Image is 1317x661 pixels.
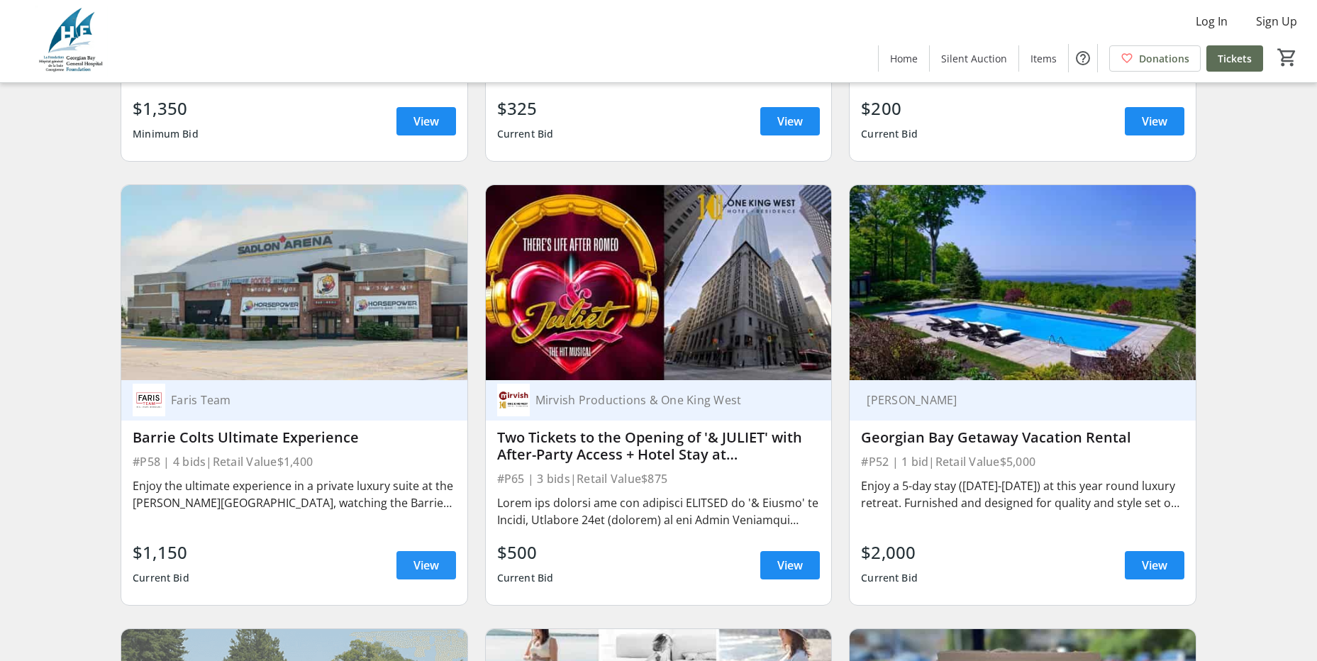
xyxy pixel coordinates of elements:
[879,45,929,72] a: Home
[497,96,554,121] div: $325
[1206,45,1263,72] a: Tickets
[133,384,165,416] img: Faris Team
[861,429,1184,446] div: Georgian Bay Getaway Vacation Rental
[760,107,820,135] a: View
[133,429,456,446] div: Barrie Colts Ultimate Experience
[133,96,199,121] div: $1,350
[861,477,1184,511] div: Enjoy a 5-day stay ([DATE]-[DATE]) at this year round luxury retreat. Furnished and designed for ...
[530,393,804,407] div: Mirvish Productions & One King West
[861,96,918,121] div: $200
[1142,113,1167,130] span: View
[760,551,820,579] a: View
[861,565,918,591] div: Current Bid
[777,113,803,130] span: View
[396,107,456,135] a: View
[930,45,1018,72] a: Silent Auction
[1125,107,1184,135] a: View
[497,565,554,591] div: Current Bid
[133,565,189,591] div: Current Bid
[497,540,554,565] div: $500
[1218,51,1252,66] span: Tickets
[497,429,821,463] div: Two Tickets to the Opening of '& JULIET' with After-Party Access + Hotel Stay at [GEOGRAPHIC_DATA]
[861,393,1167,407] div: [PERSON_NAME]
[497,121,554,147] div: Current Bid
[1274,45,1300,70] button: Cart
[121,185,467,379] img: Barrie Colts Ultimate Experience
[133,121,199,147] div: Minimum Bid
[777,557,803,574] span: View
[1030,51,1057,66] span: Items
[1019,45,1068,72] a: Items
[133,477,456,511] div: Enjoy the ultimate experience in a private luxury suite at the [PERSON_NAME][GEOGRAPHIC_DATA], wa...
[497,494,821,528] div: Lorem ips dolorsi ame con adipisci ELITSED do '& Eiusmo' te Incidi, Utlabore 24et (dolorem) al en...
[497,469,821,489] div: #P65 | 3 bids | Retail Value $875
[1245,10,1308,33] button: Sign Up
[486,185,832,379] img: Two Tickets to the Opening of '& JULIET' with After-Party Access + Hotel Stay at One King West
[413,557,439,574] span: View
[396,551,456,579] a: View
[1196,13,1228,30] span: Log In
[941,51,1007,66] span: Silent Auction
[1139,51,1189,66] span: Donations
[1184,10,1239,33] button: Log In
[133,540,189,565] div: $1,150
[1109,45,1201,72] a: Donations
[861,121,918,147] div: Current Bid
[497,384,530,416] img: Mirvish Productions & One King West
[1125,551,1184,579] a: View
[861,540,918,565] div: $2,000
[9,6,135,77] img: Georgian Bay General Hospital Foundation's Logo
[1256,13,1297,30] span: Sign Up
[890,51,918,66] span: Home
[850,185,1196,379] img: Georgian Bay Getaway Vacation Rental
[413,113,439,130] span: View
[1069,44,1097,72] button: Help
[165,393,439,407] div: Faris Team
[861,452,1184,472] div: #P52 | 1 bid | Retail Value $5,000
[133,452,456,472] div: #P58 | 4 bids | Retail Value $1,400
[1142,557,1167,574] span: View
